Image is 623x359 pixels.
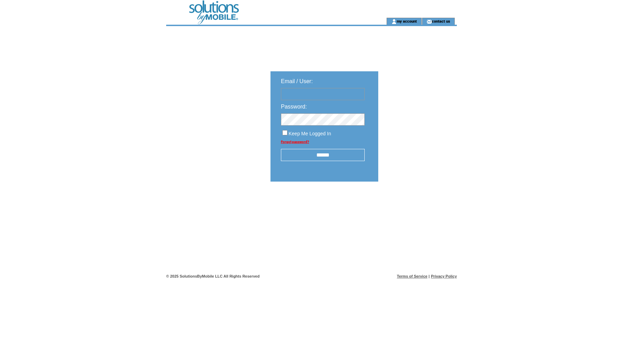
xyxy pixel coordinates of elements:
[281,104,307,110] span: Password:
[432,19,450,23] a: contact us
[397,19,417,23] a: my account
[431,274,457,278] a: Privacy Policy
[281,78,313,84] span: Email / User:
[398,199,433,208] img: transparent.png
[397,274,428,278] a: Terms of Service
[289,131,331,136] span: Keep Me Logged In
[429,274,430,278] span: |
[427,19,432,24] img: contact_us_icon.gif
[391,19,397,24] img: account_icon.gif
[166,274,260,278] span: © 2025 SolutionsByMobile LLC All Rights Reserved
[281,140,309,144] a: Forgot password?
